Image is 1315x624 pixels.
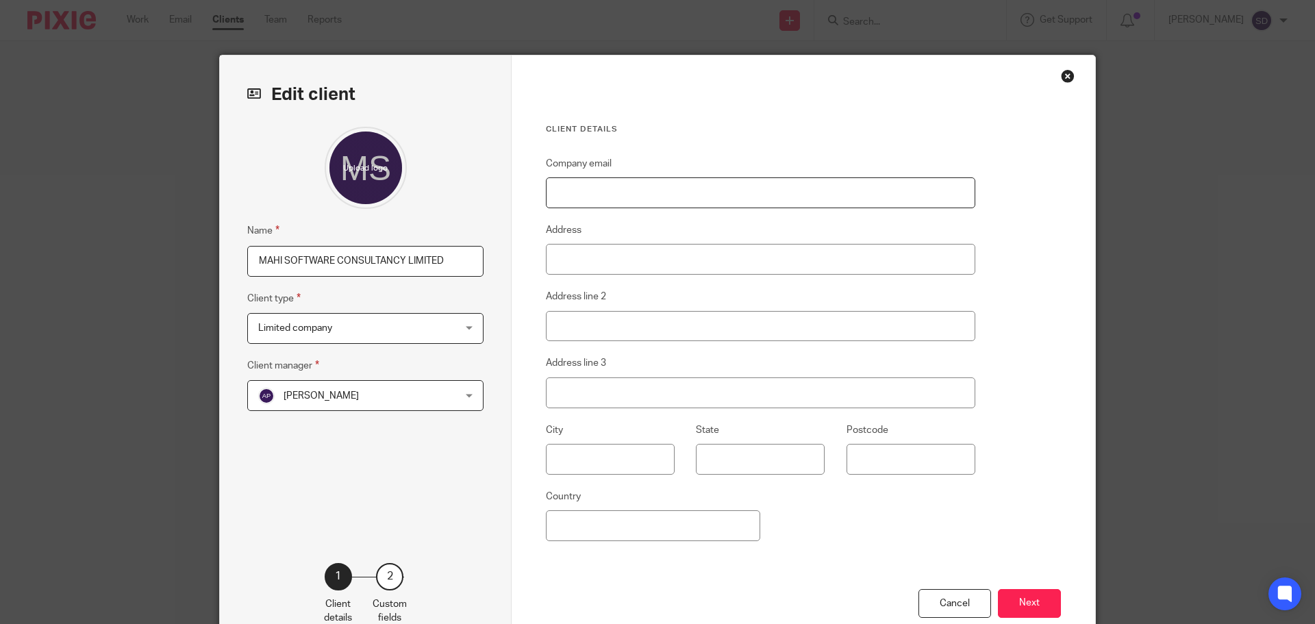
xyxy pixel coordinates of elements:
[258,388,275,404] img: svg%3E
[247,358,319,373] label: Client manager
[546,490,581,503] label: Country
[258,323,332,333] span: Limited company
[247,290,301,306] label: Client type
[247,223,279,238] label: Name
[918,589,991,619] div: Cancel
[247,83,484,106] h2: Edit client
[546,356,606,370] label: Address line 3
[1061,69,1075,83] div: Close this dialog window
[546,124,975,135] h3: Client details
[376,563,403,590] div: 2
[696,423,719,437] label: State
[998,589,1061,619] button: Next
[847,423,888,437] label: Postcode
[546,157,612,171] label: Company email
[325,563,352,590] div: 1
[546,223,581,237] label: Address
[546,290,606,303] label: Address line 2
[546,423,563,437] label: City
[284,391,359,401] span: [PERSON_NAME]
